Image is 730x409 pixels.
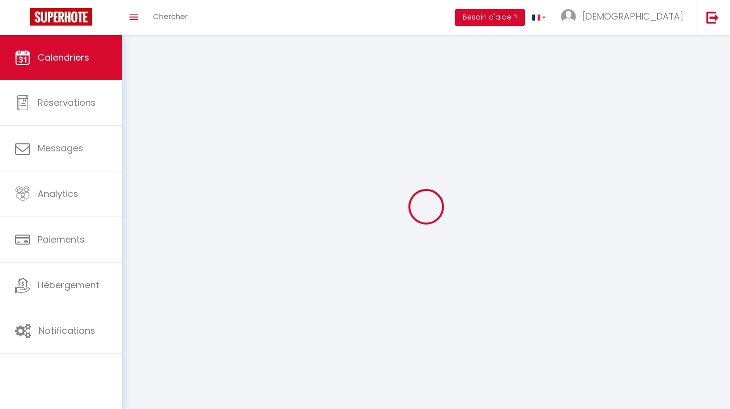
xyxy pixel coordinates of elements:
[38,279,99,291] span: Hébergement
[38,96,96,109] span: Réservations
[38,187,78,200] span: Analytics
[153,11,188,22] span: Chercher
[39,324,95,337] span: Notifications
[561,9,576,24] img: ...
[455,9,525,26] button: Besoin d'aide ?
[38,233,85,246] span: Paiements
[582,10,683,23] span: [DEMOGRAPHIC_DATA]
[706,11,719,24] img: logout
[38,51,89,64] span: Calendriers
[38,142,83,154] span: Messages
[30,8,92,26] img: Super Booking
